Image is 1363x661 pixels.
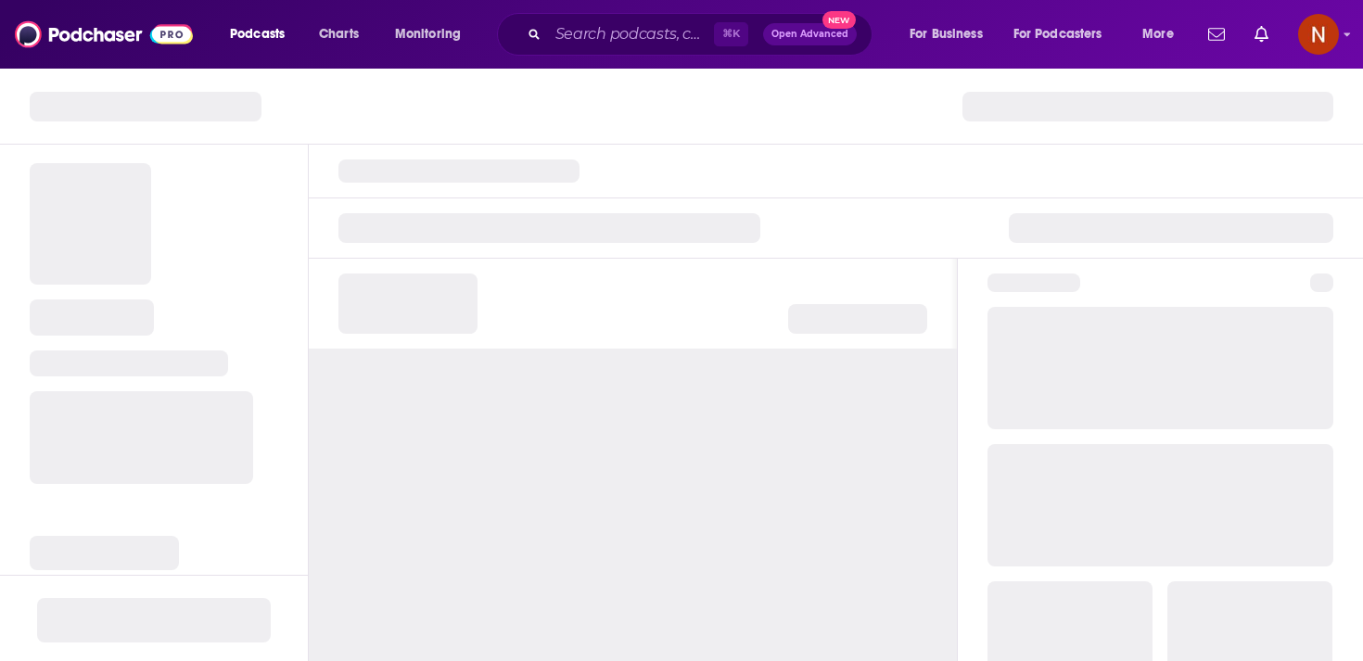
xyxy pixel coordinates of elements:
button: open menu [897,19,1006,49]
span: Charts [319,21,359,47]
span: For Podcasters [1013,21,1102,47]
button: Show profile menu [1298,14,1339,55]
span: Logged in as AdelNBM [1298,14,1339,55]
input: Search podcasts, credits, & more... [548,19,714,49]
button: open menu [382,19,485,49]
button: open menu [1129,19,1197,49]
button: Open AdvancedNew [763,23,857,45]
div: Search podcasts, credits, & more... [515,13,890,56]
img: User Profile [1298,14,1339,55]
span: For Business [910,21,983,47]
span: Open Advanced [771,30,848,39]
a: Show notifications dropdown [1201,19,1232,50]
button: open menu [1001,19,1129,49]
span: More [1142,21,1174,47]
a: Show notifications dropdown [1247,19,1276,50]
span: Podcasts [230,21,285,47]
span: ⌘ K [714,22,748,46]
span: New [822,11,856,29]
button: open menu [217,19,309,49]
span: Monitoring [395,21,461,47]
img: Podchaser - Follow, Share and Rate Podcasts [15,17,193,52]
a: Charts [307,19,370,49]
